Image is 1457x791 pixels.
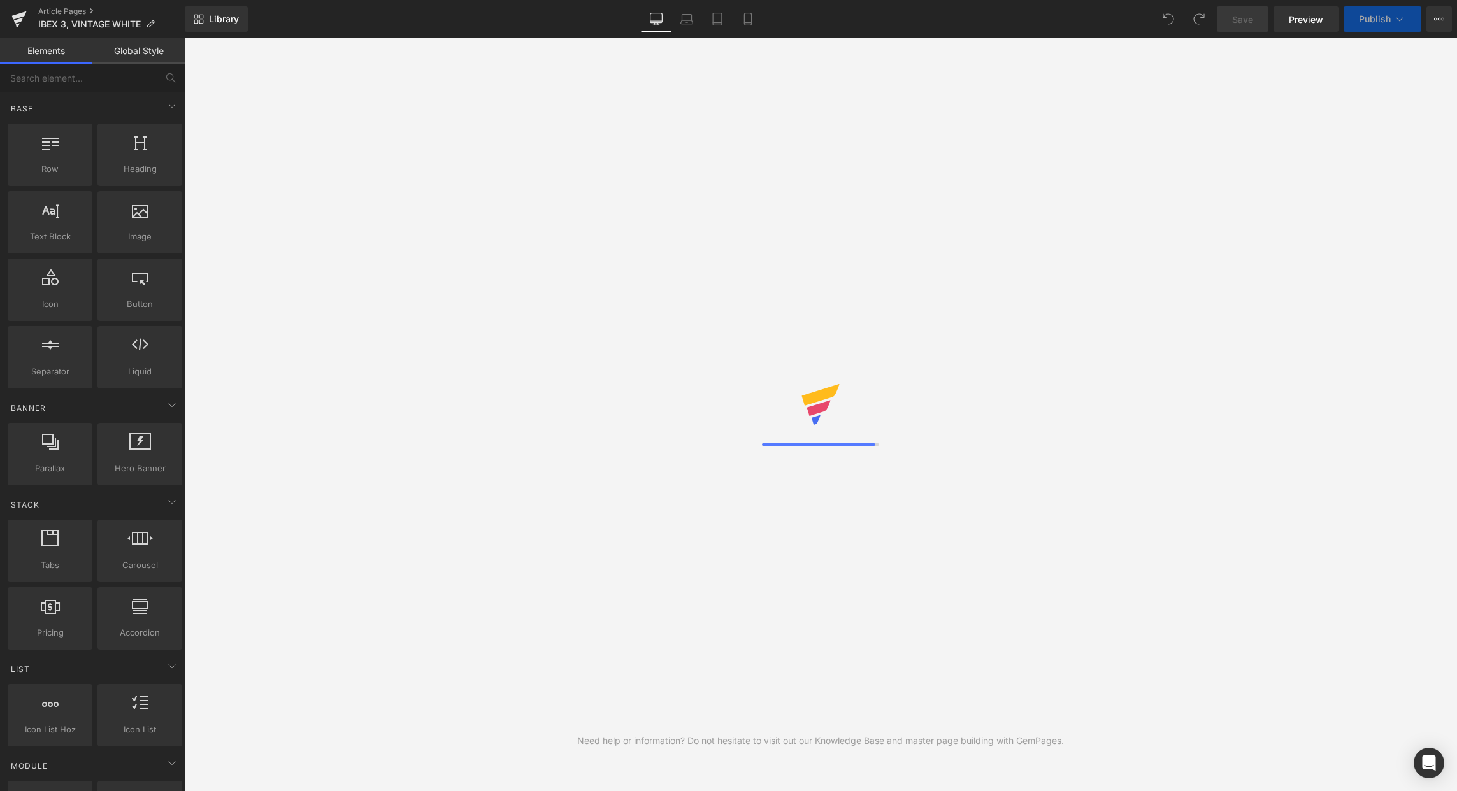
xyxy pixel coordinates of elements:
[1426,6,1452,32] button: More
[1232,13,1253,26] span: Save
[1359,14,1391,24] span: Publish
[702,6,733,32] a: Tablet
[185,6,248,32] a: New Library
[11,559,89,572] span: Tabs
[101,626,178,639] span: Accordion
[38,6,185,17] a: Article Pages
[11,626,89,639] span: Pricing
[733,6,763,32] a: Mobile
[92,38,185,64] a: Global Style
[209,13,239,25] span: Library
[641,6,671,32] a: Desktop
[101,723,178,736] span: Icon List
[10,760,49,772] span: Module
[10,499,41,511] span: Stack
[101,462,178,475] span: Hero Banner
[1156,6,1181,32] button: Undo
[11,723,89,736] span: Icon List Hoz
[11,230,89,243] span: Text Block
[11,462,89,475] span: Parallax
[101,162,178,176] span: Heading
[101,230,178,243] span: Image
[10,402,47,414] span: Banner
[10,103,34,115] span: Base
[1274,6,1339,32] a: Preview
[1289,13,1323,26] span: Preview
[11,365,89,378] span: Separator
[577,734,1064,748] div: Need help or information? Do not hesitate to visit out our Knowledge Base and master page buildin...
[101,365,178,378] span: Liquid
[1344,6,1421,32] button: Publish
[671,6,702,32] a: Laptop
[101,559,178,572] span: Carousel
[10,663,31,675] span: List
[101,297,178,311] span: Button
[38,19,141,29] span: IBEX 3, VINTAGE WHITE
[1414,748,1444,778] div: Open Intercom Messenger
[11,162,89,176] span: Row
[1186,6,1212,32] button: Redo
[11,297,89,311] span: Icon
